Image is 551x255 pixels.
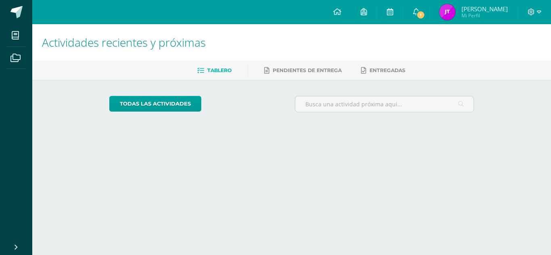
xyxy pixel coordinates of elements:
span: 1 [416,10,425,19]
span: Mi Perfil [461,12,508,19]
span: Actividades recientes y próximas [42,35,206,50]
a: todas las Actividades [109,96,201,112]
span: Entregadas [369,67,405,73]
input: Busca una actividad próxima aquí... [295,96,474,112]
a: Tablero [197,64,232,77]
span: Tablero [207,67,232,73]
a: Pendientes de entrega [264,64,342,77]
span: [PERSON_NAME] [461,5,508,13]
span: Pendientes de entrega [273,67,342,73]
a: Entregadas [361,64,405,77]
img: 12c8e9fd370cddd27b8f04261aae6b27.png [439,4,455,20]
